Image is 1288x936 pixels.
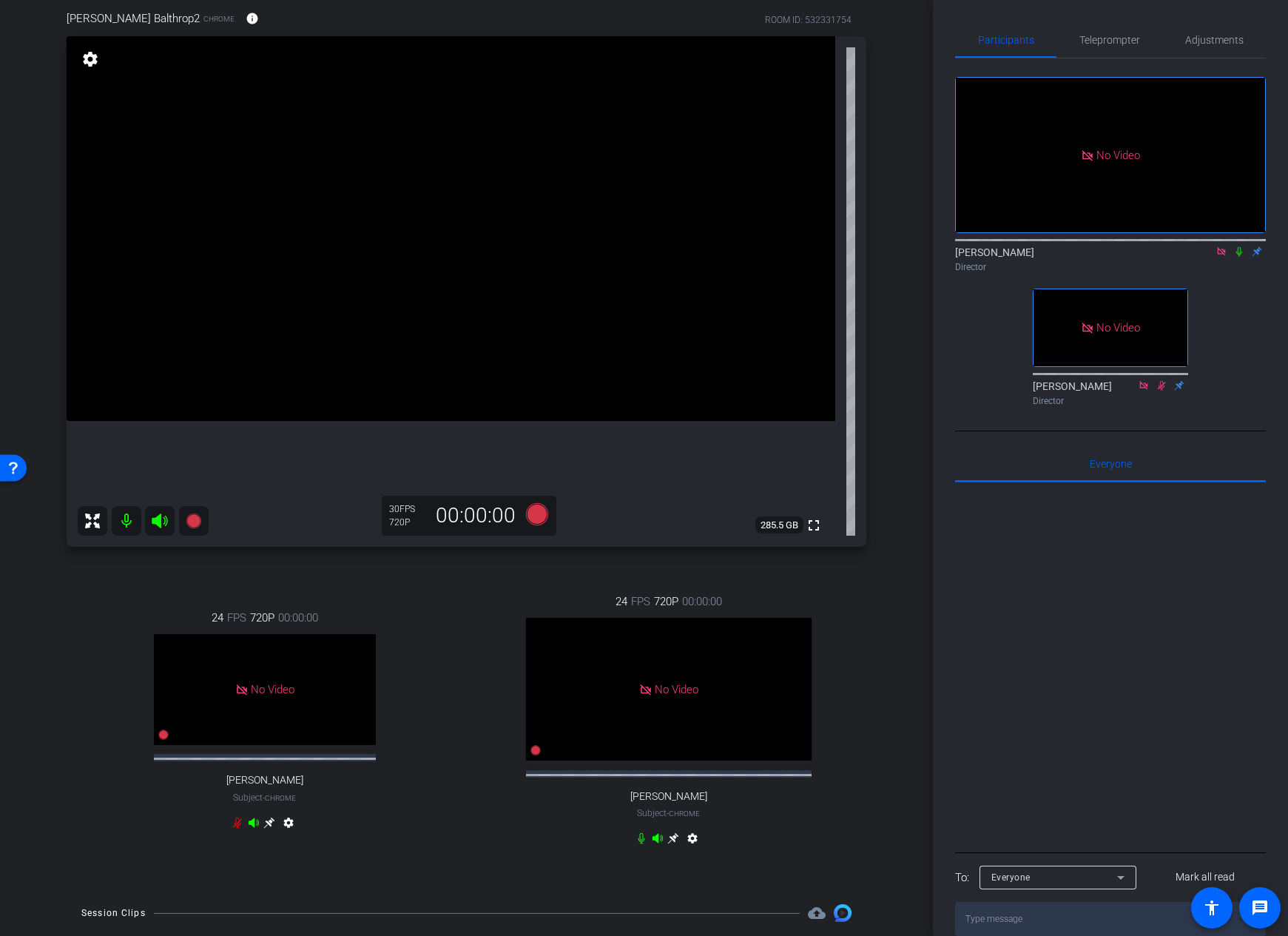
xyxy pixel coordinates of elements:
span: Mark all read [1176,869,1235,885]
span: Teleprompter [1079,35,1140,45]
span: Participants [978,35,1034,45]
span: 720P [654,593,678,610]
span: Subject [233,791,296,804]
mat-icon: cloud_upload [808,904,826,922]
mat-icon: info [246,12,259,25]
span: FPS [399,504,415,514]
span: No Video [1096,148,1140,161]
span: 720P [250,610,274,626]
span: Everyone [991,872,1031,883]
div: [PERSON_NAME] [955,245,1266,274]
div: 720P [389,516,426,528]
div: Director [955,260,1266,274]
span: Chrome [265,794,296,802]
mat-icon: settings [80,50,101,68]
mat-icon: fullscreen [805,516,823,534]
div: To: [955,869,969,886]
button: Mark all read [1145,864,1267,891]
div: [PERSON_NAME] [1033,379,1188,408]
span: No Video [1096,321,1140,334]
span: 24 [212,610,223,626]
span: [PERSON_NAME] Balthrop2 [67,10,200,27]
span: 00:00:00 [278,610,318,626]
mat-icon: message [1251,899,1269,917]
span: Everyone [1090,459,1132,469]
span: Chrome [203,13,235,24]
span: No Video [655,682,698,696]
span: Chrome [669,809,700,818]
mat-icon: settings [280,817,297,835]
div: 30 [389,503,426,515]
mat-icon: settings [684,832,701,850]
span: 00:00:00 [682,593,722,610]
div: Session Clips [81,906,146,920]
span: Adjustments [1185,35,1244,45]
span: [PERSON_NAME] [226,774,303,787]
span: No Video [251,682,294,696]
span: Destinations for your clips [808,904,826,922]
div: ROOM ID: 532331754 [765,13,852,27]
span: - [667,808,669,818]
div: 00:00:00 [426,503,525,528]
div: Director [1033,394,1188,408]
mat-icon: accessibility [1203,899,1221,917]
span: - [263,792,265,803]
span: 285.5 GB [755,516,803,534]
span: 24 [616,593,627,610]
span: [PERSON_NAME] [630,790,707,803]
span: FPS [227,610,246,626]
span: Subject [637,807,700,820]
img: Session clips [834,904,852,922]
span: FPS [631,593,650,610]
